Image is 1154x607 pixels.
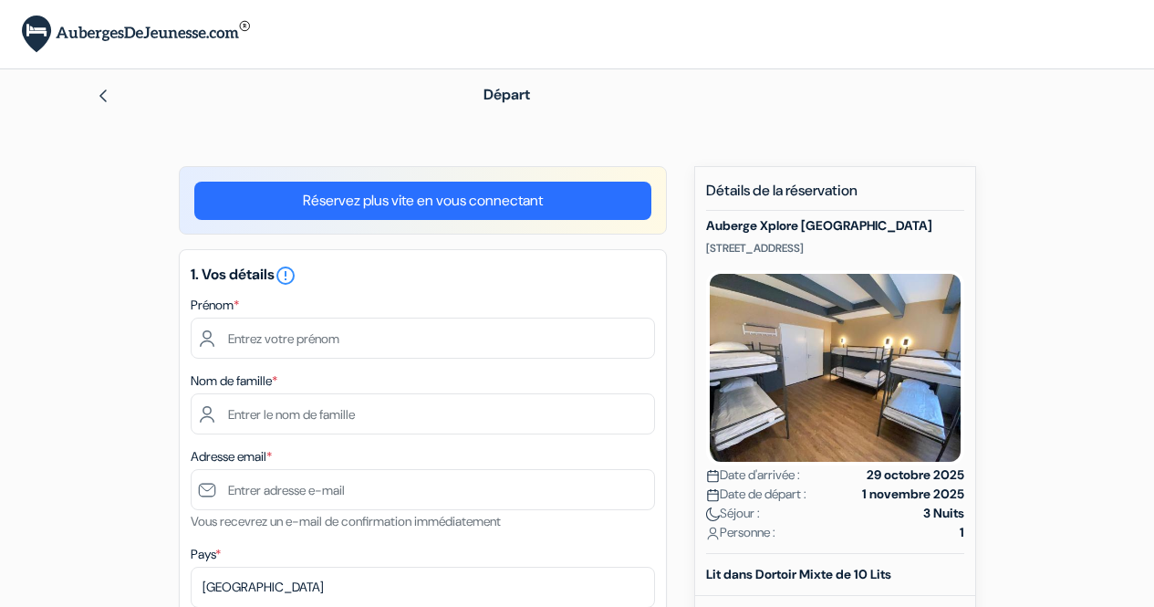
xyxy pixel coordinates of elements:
[862,485,964,504] strong: 1 novembre 2025
[706,527,720,540] img: user_icon.svg
[706,241,964,256] p: [STREET_ADDRESS]
[275,265,296,287] i: error_outline
[191,372,277,391] label: Nom de famille
[706,508,720,521] img: moon.svg
[191,513,501,529] small: Vous recevrez un e-mail de confirmation immédiatement
[960,523,964,542] strong: 1
[194,182,651,220] a: Réservez plus vite en vous connectant
[706,504,760,523] span: Séjour :
[191,265,655,287] h5: 1. Vos détails
[191,469,655,510] input: Entrer adresse e-mail
[706,218,964,234] h5: Auberge Xplore [GEOGRAPHIC_DATA]
[706,488,720,502] img: calendar.svg
[923,504,964,523] strong: 3 Nuits
[191,318,655,359] input: Entrez votre prénom
[706,469,720,483] img: calendar.svg
[706,466,800,485] span: Date d'arrivée :
[191,393,655,434] input: Entrer le nom de famille
[867,466,964,485] strong: 29 octobre 2025
[483,85,530,104] span: Départ
[191,447,272,466] label: Adresse email
[191,545,221,564] label: Pays
[275,265,296,284] a: error_outline
[706,566,891,582] b: Lit dans Dortoir Mixte de 10 Lits
[706,485,806,504] span: Date de départ :
[706,182,964,211] h5: Détails de la réservation
[22,16,250,53] img: AubergesDeJeunesse.com
[96,89,110,103] img: left_arrow.svg
[191,296,239,315] label: Prénom
[706,523,775,542] span: Personne :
